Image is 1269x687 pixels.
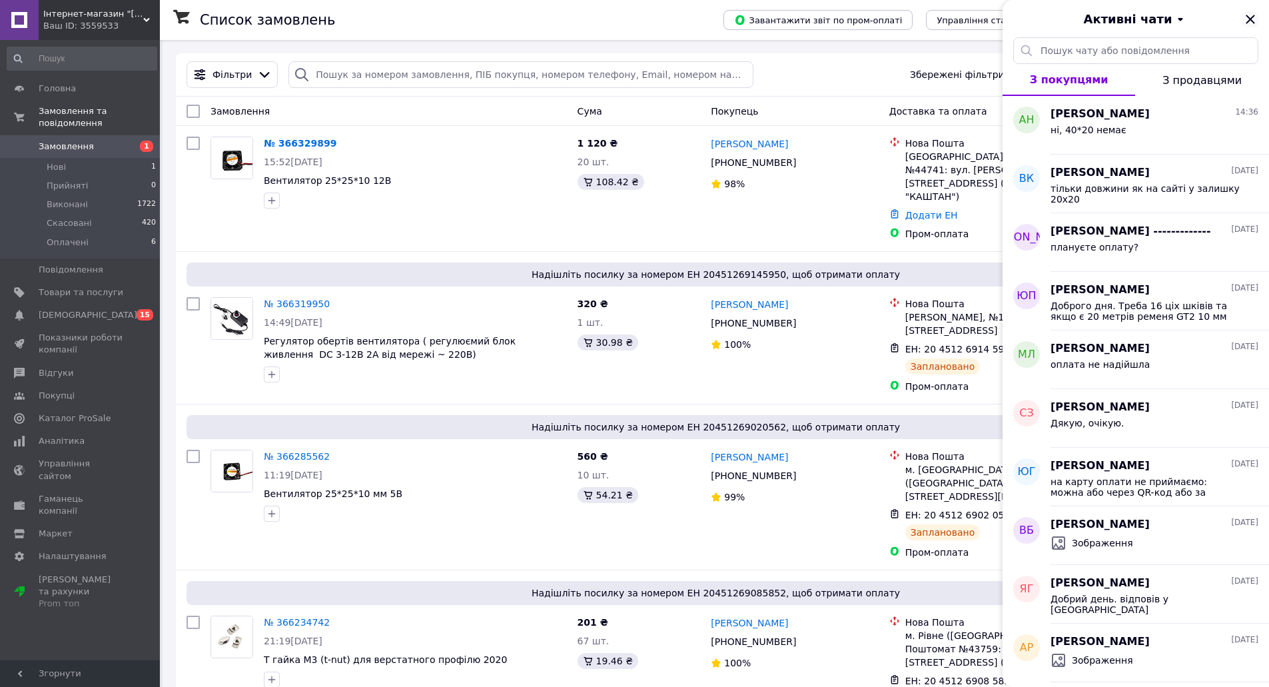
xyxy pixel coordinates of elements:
span: [DATE] [1231,224,1258,235]
div: Нова Пошта [905,450,1092,463]
div: 30.98 ₴ [578,335,638,350]
button: АН[PERSON_NAME]14:36ні, 40*20 немає [1003,96,1269,155]
div: Нова Пошта [905,297,1092,311]
a: Т гайка M3 (t-nut) для верстатного профілю 2020 [264,654,507,665]
span: 15 [137,309,153,321]
span: З продавцями [1162,74,1242,87]
span: Зображення [1072,536,1133,550]
a: [PERSON_NAME] [711,616,788,630]
span: Маркет [39,528,73,540]
div: Prom топ [39,598,123,610]
span: Фільтри [212,68,252,81]
span: ЕН: 20 4512 6902 0562 [905,510,1017,520]
span: Показники роботи компанії [39,332,123,356]
span: [DATE] [1231,458,1258,470]
span: Добрий день. відповів у [GEOGRAPHIC_DATA] [1051,594,1240,615]
a: Вентилятор 25*25*10 мм 5В [264,488,402,499]
span: Замовлення [39,141,94,153]
span: [DATE] [1231,400,1258,411]
h1: Список замовлень [200,12,335,28]
span: Надішліть посилку за номером ЕН 20451269020562, щоб отримати оплату [192,420,1240,434]
img: Фото товару [211,450,252,492]
span: [PERSON_NAME] [983,230,1071,245]
span: плануєте оплату? [1051,242,1138,253]
span: Товари та послуги [39,287,123,299]
span: на карту оплати не приймаємо: можна або через QR-код або за реквізитами IBAN [1051,476,1240,498]
span: [PERSON_NAME] [1051,458,1150,474]
span: 6 [151,237,156,249]
span: Повідомлення [39,264,103,276]
button: [PERSON_NAME][PERSON_NAME] -------------[DATE]плануєте оплату? [1003,213,1269,272]
span: 11:19[DATE] [264,470,322,480]
span: Активні чати [1083,11,1172,28]
span: 1 [151,161,156,173]
a: Фото товару [211,137,253,179]
span: Замовлення [211,106,270,117]
div: [PERSON_NAME], №1: вул. [STREET_ADDRESS] [905,311,1092,337]
button: Управління статусами [926,10,1049,30]
span: [PERSON_NAME] [1051,107,1150,122]
img: Фото товару [211,298,252,339]
span: 320 ₴ [578,299,608,309]
input: Пошук [7,47,157,71]
span: [PERSON_NAME] [1051,634,1150,650]
span: Інтернет-магазин "3D-CNC.PRO" [43,8,143,20]
a: Фото товару [211,297,253,340]
span: Налаштування [39,550,107,562]
span: [DATE] [1231,341,1258,352]
button: ЯГ[PERSON_NAME][DATE]Добрий день. відповів у [GEOGRAPHIC_DATA] [1003,565,1269,624]
span: [DATE] [1231,283,1258,294]
span: [PERSON_NAME] ------------- [1051,224,1211,239]
input: Пошук чату або повідомлення [1013,37,1258,64]
span: Надішліть посилку за номером ЕН 20451269085852, щоб отримати оплату [192,586,1240,600]
span: [DATE] [1231,576,1258,587]
span: 560 ₴ [578,451,608,462]
span: Cума [578,106,602,117]
span: СЗ [1019,406,1033,421]
span: З покупцями [1030,73,1108,86]
button: З продавцями [1135,64,1269,96]
span: оплата не надійшла [1051,359,1150,370]
span: 100% [724,658,751,668]
button: Закрити [1242,11,1258,27]
span: Нові [47,161,66,173]
div: Заплановано [905,358,981,374]
span: Замовлення та повідомлення [39,105,160,129]
button: СЗ[PERSON_NAME][DATE]Дякую, очікую. [1003,389,1269,448]
a: № 366234742 [264,617,330,628]
span: 420 [142,217,156,229]
span: Управління сайтом [39,458,123,482]
span: Скасовані [47,217,92,229]
button: Завантажити звіт по пром-оплаті [723,10,913,30]
span: вБ [1019,523,1034,538]
span: Доброго дня. Треба 16 ціх шківів та якщо є 20 метрів ременя GT2 10 мм [1051,301,1240,322]
span: 1 шт. [578,317,604,328]
button: юг[PERSON_NAME][DATE]на карту оплати не приймаємо: можна або через QR-код або за реквізитами IBAN [1003,448,1269,506]
span: 1 [140,141,153,152]
span: [PERSON_NAME] [1051,517,1150,532]
div: Пром-оплата [905,546,1092,559]
span: Гаманець компанії [39,493,123,517]
span: [DATE] [1231,517,1258,528]
span: 98% [724,179,745,189]
span: 0 [151,180,156,192]
a: № 366285562 [264,451,330,462]
span: 10 шт. [578,470,610,480]
span: [PERSON_NAME] [1051,341,1150,356]
div: м. [GEOGRAPHIC_DATA] ([GEOGRAPHIC_DATA].), №1 (до 10 кг): [STREET_ADDRESS][DATE] [905,463,1092,503]
span: АР [1020,640,1034,656]
span: Аналітика [39,435,85,447]
span: ні, 40*20 немає [1051,125,1126,135]
span: 99% [724,492,745,502]
span: Оплачені [47,237,89,249]
a: Регулятор обертів вентилятора ( регулюємий блок живлення DC 3-12В 2А від мережі ~ 220В) [264,336,516,360]
span: 15:52[DATE] [264,157,322,167]
div: [PHONE_NUMBER] [708,153,799,172]
a: [PERSON_NAME] [711,450,788,464]
img: Фото товару [211,616,252,658]
span: Прийняті [47,180,88,192]
div: [GEOGRAPHIC_DATA], Поштомат №44741: вул. [PERSON_NAME][STREET_ADDRESS] (Біля будмагазину "КАШТАН") [905,150,1092,203]
input: Пошук за номером замовлення, ПІБ покупця, номером телефону, Email, номером накладної [288,61,753,88]
div: Пром-оплата [905,380,1092,393]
